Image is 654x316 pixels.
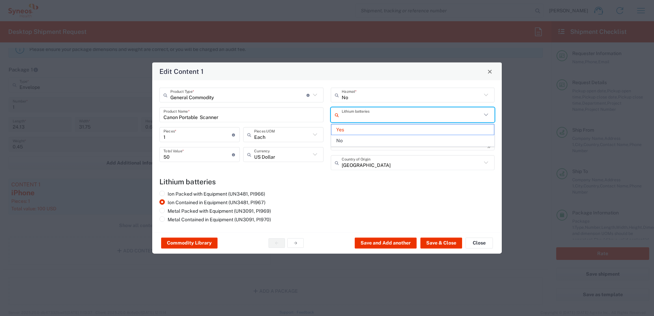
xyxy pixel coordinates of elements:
label: Metal Contained in Equipment (UN3091, PI970) [159,216,271,223]
label: Ion Contained in Equipment (UN3481, PI967) [159,199,265,206]
button: Close [466,238,493,249]
h4: Edit Content 1 [159,66,204,76]
button: Close [485,67,495,76]
label: Ion Packed with Equipment (UN3481, PI966) [159,191,265,197]
button: Commodity Library [161,238,218,249]
button: Save & Close [420,238,462,249]
button: Save and Add another [355,238,417,249]
span: No [331,135,494,146]
span: Yes [331,124,494,135]
h4: Lithium batteries [159,177,495,186]
label: Metal Packed with Equipment (UN3091, PI969) [159,208,271,214]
